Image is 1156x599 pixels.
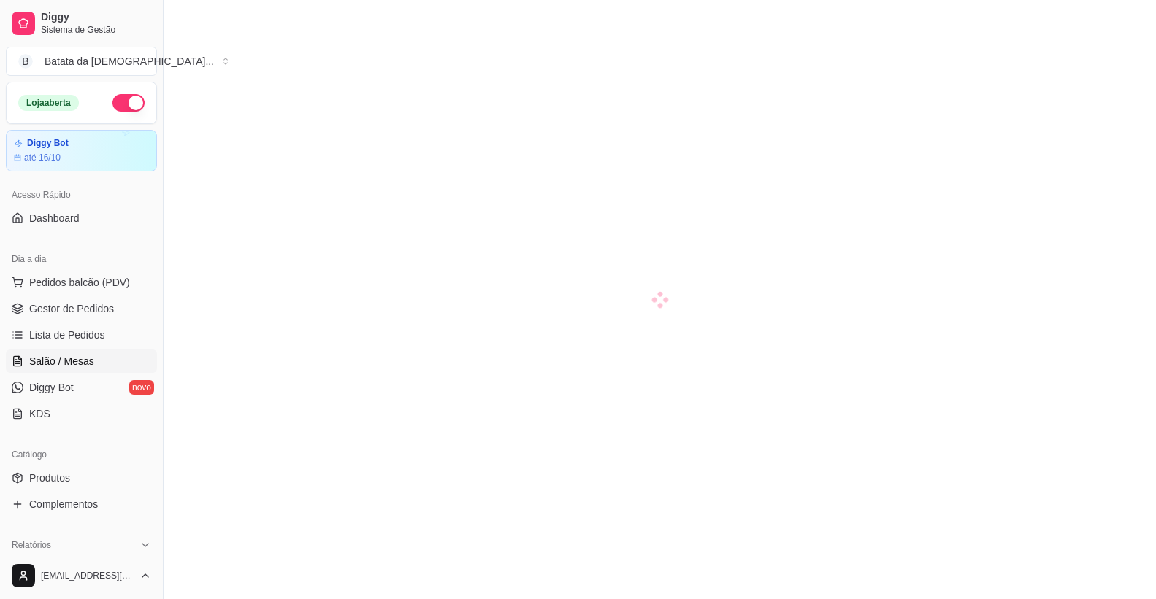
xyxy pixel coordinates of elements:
a: Produtos [6,466,157,490]
span: Sistema de Gestão [41,24,151,36]
button: Select a team [6,47,157,76]
button: Pedidos balcão (PDV) [6,271,157,294]
a: Diggy Botaté 16/10 [6,130,157,171]
span: Gestor de Pedidos [29,301,114,316]
a: Complementos [6,492,157,516]
span: KDS [29,406,50,421]
a: Salão / Mesas [6,349,157,373]
button: [EMAIL_ADDRESS][DOMAIN_NAME] [6,558,157,593]
div: Batata da [DEMOGRAPHIC_DATA] ... [45,54,214,69]
span: Diggy [41,11,151,24]
a: KDS [6,402,157,425]
span: Pedidos balcão (PDV) [29,275,130,290]
span: Diggy Bot [29,380,74,395]
span: Dashboard [29,211,80,225]
span: [EMAIL_ADDRESS][DOMAIN_NAME] [41,570,134,581]
span: Complementos [29,497,98,511]
a: Lista de Pedidos [6,323,157,347]
span: Lista de Pedidos [29,328,105,342]
button: Alterar Status [112,94,145,112]
a: Diggy Botnovo [6,376,157,399]
span: Relatórios [12,539,51,551]
a: Dashboard [6,206,157,230]
div: Dia a dia [6,247,157,271]
div: Catálogo [6,443,157,466]
div: Acesso Rápido [6,183,157,206]
span: Produtos [29,471,70,485]
a: DiggySistema de Gestão [6,6,157,41]
div: Loja aberta [18,95,79,111]
article: até 16/10 [24,152,61,163]
span: B [18,54,33,69]
span: Salão / Mesas [29,354,94,368]
a: Gestor de Pedidos [6,297,157,320]
article: Diggy Bot [27,138,69,149]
